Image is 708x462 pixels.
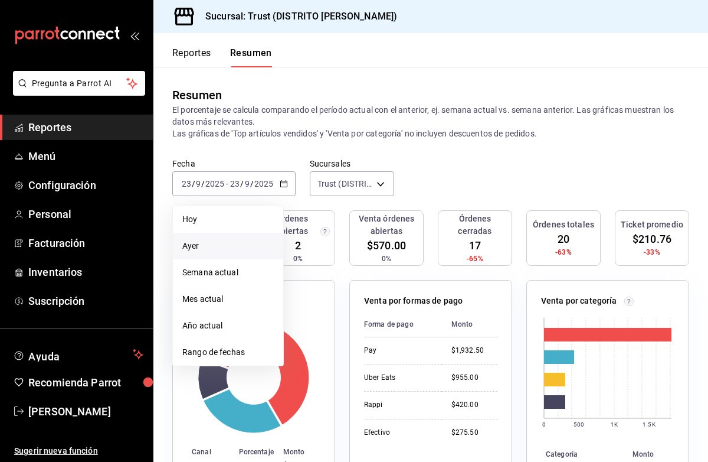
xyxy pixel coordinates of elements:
span: Pregunta a Parrot AI [32,77,127,90]
th: Forma de pago [364,312,442,337]
span: Facturación [28,235,143,251]
p: Venta por formas de pago [364,295,463,307]
span: 2 [295,237,301,253]
h3: Venta órdenes abiertas [355,213,418,237]
span: Ayer [182,240,274,252]
span: Reportes [28,119,143,135]
button: Reportes [172,47,211,67]
text: 500 [573,421,584,428]
span: 0% [293,253,303,264]
span: / [201,179,205,188]
span: Rango de fechas [182,346,274,359]
input: ---- [205,179,225,188]
span: / [250,179,254,188]
h3: Órdenes abiertas [266,213,318,237]
span: Mes actual [182,293,274,305]
button: open_drawer_menu [130,31,139,40]
div: Uber Eats [364,373,432,383]
th: Canal [173,445,234,458]
span: Ayuda [28,347,128,362]
input: -- [244,179,250,188]
span: Suscripción [28,293,143,309]
span: Configuración [28,177,143,193]
div: $1,932.50 [451,346,497,356]
span: Semana actual [182,266,274,279]
input: -- [181,179,192,188]
input: ---- [254,179,274,188]
span: - [226,179,228,188]
span: Personal [28,206,143,222]
h3: Órdenes totales [533,219,594,231]
h3: Órdenes cerradas [443,213,507,237]
div: Resumen [172,86,222,104]
h3: Sucursal: Trust (DISTRITO [PERSON_NAME]) [196,9,397,24]
th: Monto [442,312,497,337]
span: $210.76 [632,231,671,247]
span: $570.00 [367,237,406,253]
p: Venta por categoría [541,295,617,307]
div: navigation tabs [172,47,272,67]
div: $420.00 [451,400,497,410]
th: Monto [628,448,689,461]
text: 0 [542,421,546,428]
div: Efectivo [364,428,432,438]
a: Pregunta a Parrot AI [8,86,145,98]
span: Inventarios [28,264,143,280]
div: Pay [364,346,432,356]
text: 1.5K [643,421,655,428]
h3: Ticket promedio [621,219,683,231]
span: Trust (DISTRITO [PERSON_NAME]) [317,178,372,190]
span: Año actual [182,320,274,332]
button: Resumen [230,47,272,67]
th: Monto [278,445,335,458]
label: Sucursales [310,160,394,168]
span: Sugerir nueva función [14,445,143,457]
span: 17 [469,237,481,253]
label: Fecha [172,160,296,168]
th: Porcentaje [234,445,278,458]
span: Menú [28,148,143,164]
span: / [240,179,244,188]
span: [PERSON_NAME] [28,404,143,419]
span: 20 [558,231,569,247]
input: -- [195,179,201,188]
div: Rappi [364,400,432,410]
span: Recomienda Parrot [28,375,143,391]
span: -33% [644,247,660,258]
div: $955.00 [451,373,497,383]
span: 0% [382,253,391,264]
span: -65% [467,253,483,264]
span: Hoy [182,213,274,226]
div: $275.50 [451,428,497,438]
input: -- [230,179,240,188]
span: / [192,179,195,188]
span: -63% [555,247,572,258]
p: El porcentaje se calcula comparando el período actual con el anterior, ej. semana actual vs. sema... [172,104,689,139]
th: Categoría [527,448,628,461]
button: Pregunta a Parrot AI [13,71,145,96]
text: 1K [611,421,618,428]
